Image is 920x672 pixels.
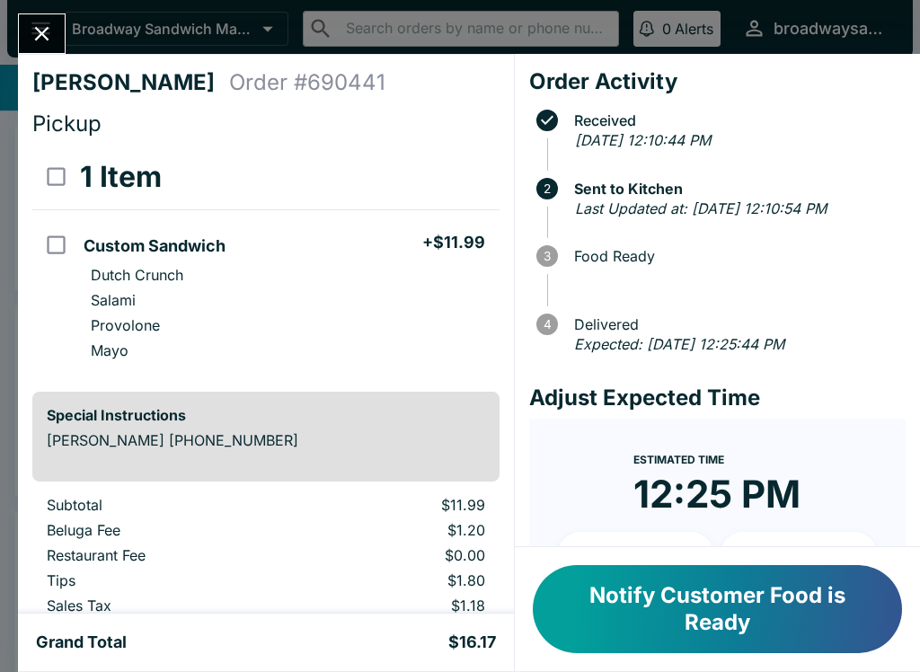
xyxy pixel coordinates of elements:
[32,111,102,137] span: Pickup
[36,632,127,653] h5: Grand Total
[565,181,906,197] span: Sent to Kitchen
[422,232,485,253] h5: + $11.99
[91,341,128,359] p: Mayo
[32,69,229,96] h4: [PERSON_NAME]
[316,597,484,615] p: $1.18
[84,235,226,257] h5: Custom Sandwich
[448,632,496,653] h5: $16.17
[543,317,551,332] text: 4
[575,199,827,217] em: Last Updated at: [DATE] 12:10:54 PM
[316,521,484,539] p: $1.20
[544,181,551,196] text: 2
[91,266,183,284] p: Dutch Crunch
[565,316,906,332] span: Delivered
[316,546,484,564] p: $0.00
[529,385,906,411] h4: Adjust Expected Time
[91,316,160,334] p: Provolone
[19,14,65,53] button: Close
[533,565,902,653] button: Notify Customer Food is Ready
[544,249,551,263] text: 3
[529,68,906,95] h4: Order Activity
[32,145,500,377] table: orders table
[47,521,287,539] p: Beluga Fee
[47,546,287,564] p: Restaurant Fee
[47,431,485,449] p: [PERSON_NAME] [PHONE_NUMBER]
[316,571,484,589] p: $1.80
[721,532,877,577] button: + 20
[633,453,724,466] span: Estimated Time
[316,496,484,514] p: $11.99
[91,291,136,309] p: Salami
[80,159,162,195] h3: 1 Item
[558,532,714,577] button: + 10
[565,112,906,128] span: Received
[32,496,500,622] table: orders table
[574,335,784,353] em: Expected: [DATE] 12:25:44 PM
[47,496,287,514] p: Subtotal
[565,248,906,264] span: Food Ready
[47,571,287,589] p: Tips
[47,406,485,424] h6: Special Instructions
[633,471,801,517] time: 12:25 PM
[229,69,385,96] h4: Order # 690441
[575,131,711,149] em: [DATE] 12:10:44 PM
[47,597,287,615] p: Sales Tax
